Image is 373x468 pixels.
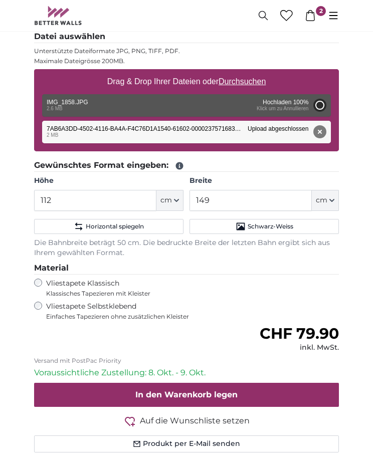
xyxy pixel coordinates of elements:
[316,195,327,205] span: cm
[46,313,279,321] span: Einfaches Tapezieren ohne zusätzlichen Kleister
[260,324,339,343] span: CHF 79.90
[86,222,144,230] span: Horizontal spiegeln
[34,47,339,55] p: Unterstützte Dateiformate JPG, PNG, TIFF, PDF.
[34,219,183,234] button: Horizontal spiegeln
[312,190,339,211] button: cm
[190,176,339,186] label: Breite
[34,238,339,258] p: Die Bahnbreite beträgt 50 cm. Die bedruckte Breite der letzten Bahn ergibt sich aus Ihrem gewählt...
[190,219,339,234] button: Schwarz-Weiss
[34,383,339,407] button: In den Warenkorb legen
[34,435,339,452] button: Produkt per E-Mail senden
[103,72,270,92] label: Drag & Drop Ihrer Dateien oder
[34,262,339,275] legend: Material
[34,367,339,379] p: Voraussichtliche Zustellung: 8. Okt. - 9. Okt.
[248,222,293,230] span: Schwarz-Weiss
[140,415,250,427] span: Auf die Wunschliste setzen
[34,6,82,25] img: Betterwalls
[156,190,183,211] button: cm
[135,390,238,399] span: In den Warenkorb legen
[34,159,339,172] legend: Gewünschtes Format eingeben:
[219,77,266,86] u: Durchsuchen
[316,6,326,16] span: 2
[34,415,339,427] button: Auf die Wunschliste setzen
[46,290,224,298] span: Klassisches Tapezieren mit Kleister
[46,279,224,298] label: Vliestapete Klassisch
[260,343,339,353] div: inkl. MwSt.
[34,31,339,43] legend: Datei auswählen
[34,357,339,365] p: Versand mit PostPac Priority
[46,302,279,321] label: Vliestapete Selbstklebend
[34,176,183,186] label: Höhe
[34,57,339,65] p: Maximale Dateigrösse 200MB.
[160,195,172,205] span: cm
